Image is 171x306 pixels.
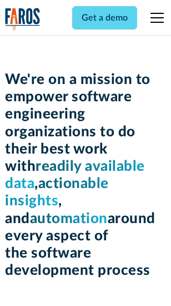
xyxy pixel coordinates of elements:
span: actionable insights [5,176,109,208]
span: automation [30,211,108,226]
a: Get a demo [72,6,137,29]
h1: We're on a mission to empower software engineering organizations to do their best work with , , a... [5,71,166,279]
img: Logo of the analytics and reporting company Faros. [5,8,41,31]
a: home [5,8,41,31]
div: menu [144,4,166,31]
span: readily available data [5,159,145,191]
